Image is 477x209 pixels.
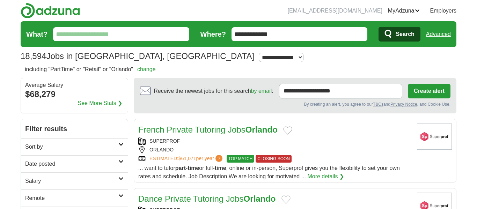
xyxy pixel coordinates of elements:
[390,102,417,107] a: Privacy Notice
[25,143,118,151] h2: Sort by
[215,165,226,171] strong: time
[379,27,420,42] button: Search
[21,189,128,207] a: Remote
[149,155,224,163] a: ESTIMATED:$61,071per year?
[288,7,382,15] li: [EMAIL_ADDRESS][DOMAIN_NAME]
[25,88,124,100] div: $68,279
[417,124,452,150] img: Superprof logo
[200,29,226,39] label: Where?
[256,155,292,163] span: CLOSING SOON
[21,51,254,61] h1: Jobs in [GEOGRAPHIC_DATA], [GEOGRAPHIC_DATA]
[251,88,272,94] a: by email
[25,65,156,74] h2: including "PartTime" or "Retail" or "Orlando"
[283,126,292,135] button: Add to favorite jobs
[138,194,276,203] a: Dance Private Tutoring JobsOrlando
[227,155,254,163] span: TOP MATCH
[188,165,199,171] strong: time
[426,27,451,41] a: Advanced
[244,194,276,203] strong: Orlando
[25,194,118,202] h2: Remote
[154,87,273,95] span: Receive the newest jobs for this search :
[26,29,47,39] label: What?
[138,125,278,134] a: French Private Tutoring JobsOrlando
[245,125,278,134] strong: Orlando
[25,160,118,168] h2: Date posted
[215,155,222,162] span: ?
[408,84,450,98] button: Create alert
[178,156,196,161] span: $61,071
[21,119,128,138] h2: Filter results
[78,99,123,107] a: See More Stats ❯
[430,7,456,15] a: Employers
[396,27,414,41] span: Search
[149,138,180,144] a: SUPERPROF
[21,3,80,18] img: Adzuna logo
[21,172,128,189] a: Salary
[138,165,400,179] span: ... want to tutor - or full- , online or in-person, Superprof gives you the flexibility to set yo...
[388,7,420,15] a: MyAdzuna
[373,102,383,107] a: T&Cs
[140,101,450,107] div: By creating an alert, you agree to our and , and Cookie Use.
[21,138,128,155] a: Sort by
[175,165,186,171] strong: part
[307,172,344,181] a: More details ❯
[138,146,411,154] div: ORLANDO
[21,155,128,172] a: Date posted
[25,82,124,88] div: Average Salary
[137,66,156,72] a: change
[281,195,291,204] button: Add to favorite jobs
[25,177,118,185] h2: Salary
[21,50,46,62] span: 18,594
